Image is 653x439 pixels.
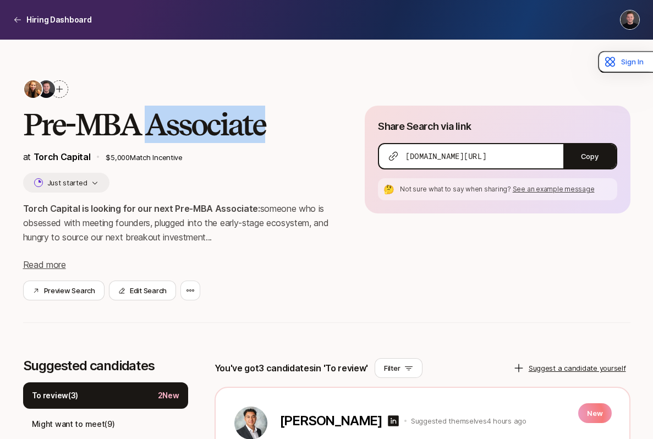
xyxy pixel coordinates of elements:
[158,389,179,402] p: 2 New
[32,389,79,402] p: To review ( 3 )
[411,415,526,426] p: Suggested themselves 4 hours ago
[23,108,348,141] h2: Pre-MBA Associate
[23,203,260,214] strong: Torch Capital is looking for our next Pre-MBA Associate:
[215,361,369,375] p: You've got 3 candidates in 'To review'
[578,403,611,423] p: New
[378,119,471,134] p: Share Search via link
[23,150,91,164] p: at
[620,10,640,30] button: Christopher Harper
[400,184,612,194] p: Not sure what to say when sharing?
[621,10,639,29] img: Christopher Harper
[23,173,110,193] button: Just started
[24,80,42,98] img: c777a5ab_2847_4677_84ce_f0fc07219358.jpg
[23,201,348,244] p: someone who is obsessed with meeting founders, plugged into the early-stage ecosystem, and hungry...
[23,259,66,270] span: Read more
[405,151,486,162] span: [DOMAIN_NAME][URL]
[106,152,347,163] p: $5,000 Match Incentive
[563,144,616,168] button: Copy
[23,281,105,300] button: Preview Search
[513,185,595,193] span: See an example message
[37,80,55,98] img: 443a08ff_5109_4e9d_b0be_b9d460e71183.jpg
[529,363,626,374] p: Suggest a candidate yourself
[23,358,188,374] p: Suggested candidates
[279,413,382,429] p: [PERSON_NAME]
[32,418,115,431] p: Might want to meet ( 9 )
[382,183,396,196] div: 🤔
[375,358,422,378] button: Filter
[26,13,92,26] p: Hiring Dashboard
[34,151,91,162] a: Torch Capital
[109,281,176,300] button: Edit Search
